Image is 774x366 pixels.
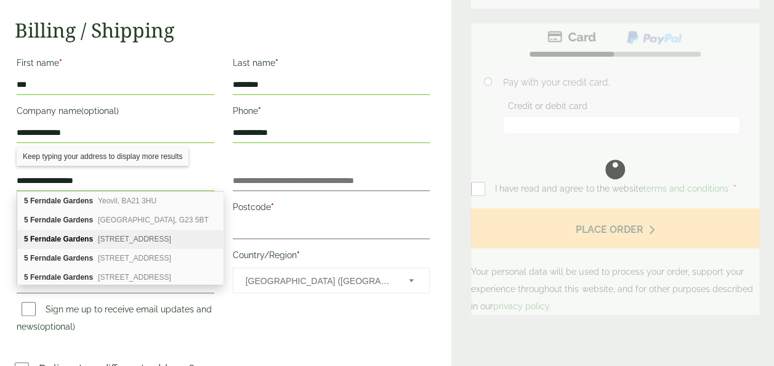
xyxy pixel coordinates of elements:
[233,267,430,293] span: Country/Region
[30,254,61,262] b: Ferndale
[98,197,156,205] span: Yeovil, BA21 3HU
[17,192,223,211] div: 5 Ferndale Gardens
[30,197,61,205] b: Ferndale
[22,302,36,316] input: Sign me up to receive email updates and news(optional)
[233,246,430,267] label: Country/Region
[63,254,93,262] b: Gardens
[17,211,223,230] div: 5 Ferndale Gardens
[38,322,75,331] span: (optional)
[63,216,93,224] b: Gardens
[24,197,28,205] b: 5
[233,198,430,219] label: Postcode
[258,106,261,116] abbr: required
[63,273,93,282] b: Gardens
[233,102,430,123] label: Phone
[271,202,274,212] abbr: required
[275,58,278,68] abbr: required
[24,216,28,224] b: 5
[24,273,28,282] b: 5
[30,273,61,282] b: Ferndale
[15,18,432,42] h2: Billing / Shipping
[17,268,223,287] div: 5 Ferndale Gardens
[233,54,430,75] label: Last name
[24,254,28,262] b: 5
[17,249,223,268] div: 5 Ferndale Gardens
[98,273,171,282] span: [STREET_ADDRESS]
[30,216,61,224] b: Ferndale
[17,147,188,166] div: Keep typing your address to display more results
[17,230,223,249] div: 5 Ferndale Gardens
[98,254,171,262] span: [STREET_ADDRESS]
[246,268,393,294] span: United Kingdom (UK)
[98,235,171,243] span: [STREET_ADDRESS]
[297,250,300,260] abbr: required
[81,106,119,116] span: (optional)
[63,235,93,243] b: Gardens
[17,304,212,335] label: Sign me up to receive email updates and news
[59,58,62,68] abbr: required
[17,54,214,75] label: First name
[24,235,28,243] b: 5
[30,235,61,243] b: Ferndale
[17,102,214,123] label: Company name
[63,197,93,205] b: Gardens
[98,216,209,224] span: [GEOGRAPHIC_DATA], G23 5BT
